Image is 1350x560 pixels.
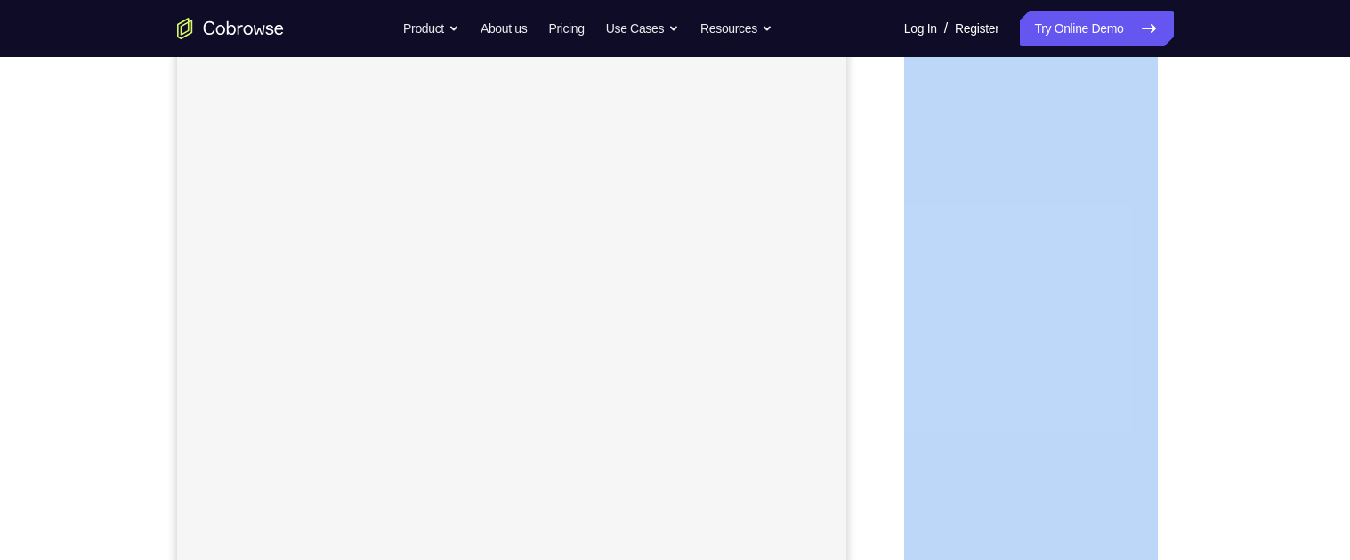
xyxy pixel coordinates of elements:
[177,18,284,39] a: Go to the home page
[403,11,459,46] button: Product
[700,11,772,46] button: Resources
[481,11,527,46] a: About us
[955,11,998,46] a: Register
[548,11,584,46] a: Pricing
[606,11,679,46] button: Use Cases
[944,18,948,39] span: /
[904,11,937,46] a: Log In
[1020,11,1173,46] a: Try Online Demo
